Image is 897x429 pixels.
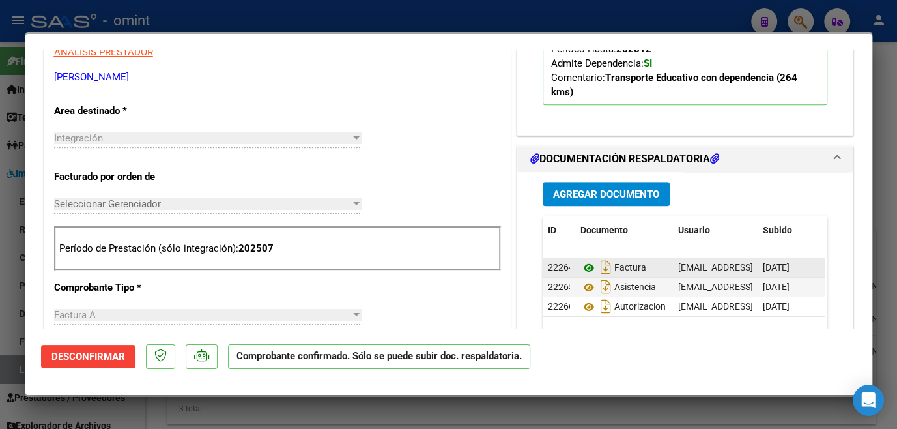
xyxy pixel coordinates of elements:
[763,262,790,273] span: [DATE]
[54,104,188,119] p: Area destinado *
[54,132,103,144] span: Integración
[597,296,614,317] i: Descargar documento
[517,146,853,172] mat-expansion-panel-header: DOCUMENTACIÓN RESPALDATORIA
[575,216,673,244] datatable-header-cell: Documento
[54,46,153,58] span: ANALISIS PRESTADOR
[551,72,797,98] span: Comentario:
[530,151,719,167] h1: DOCUMENTACIÓN RESPALDATORIA
[228,344,530,370] p: Comprobante confirmado. Sólo se puede subir doc. respaldatoria.
[616,43,651,55] strong: 202512
[548,262,574,273] span: 22264
[758,216,823,244] datatable-header-cell: Subido
[597,276,614,297] i: Descargar documento
[580,282,656,293] span: Asistencia
[551,72,797,98] strong: Transporte Educativo con dependencia (264 kms)
[580,263,646,273] span: Factura
[59,241,496,256] p: Período de Prestación (sólo integración):
[673,216,758,244] datatable-header-cell: Usuario
[763,282,790,292] span: [DATE]
[54,280,188,295] p: Comprobante Tipo *
[54,70,501,85] p: [PERSON_NAME]
[51,351,125,362] span: Desconfirmar
[548,282,574,292] span: 22265
[548,225,556,235] span: ID
[597,257,614,278] i: Descargar documento
[644,57,652,69] strong: SI
[580,302,666,312] span: Autorizacion
[41,345,135,368] button: Desconfirmar
[54,198,350,210] span: Seleccionar Gerenciador
[543,216,575,244] datatable-header-cell: ID
[548,301,574,312] span: 22266
[553,188,659,200] span: Agregar Documento
[763,301,790,312] span: [DATE]
[238,243,274,254] strong: 202507
[54,170,188,185] p: Facturado por orden de
[853,385,884,416] div: Open Intercom Messenger
[823,216,888,244] datatable-header-cell: Acción
[580,225,628,235] span: Documento
[678,225,710,235] span: Usuario
[763,225,792,235] span: Subido
[54,309,96,321] span: Factura A
[543,182,670,206] button: Agregar Documento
